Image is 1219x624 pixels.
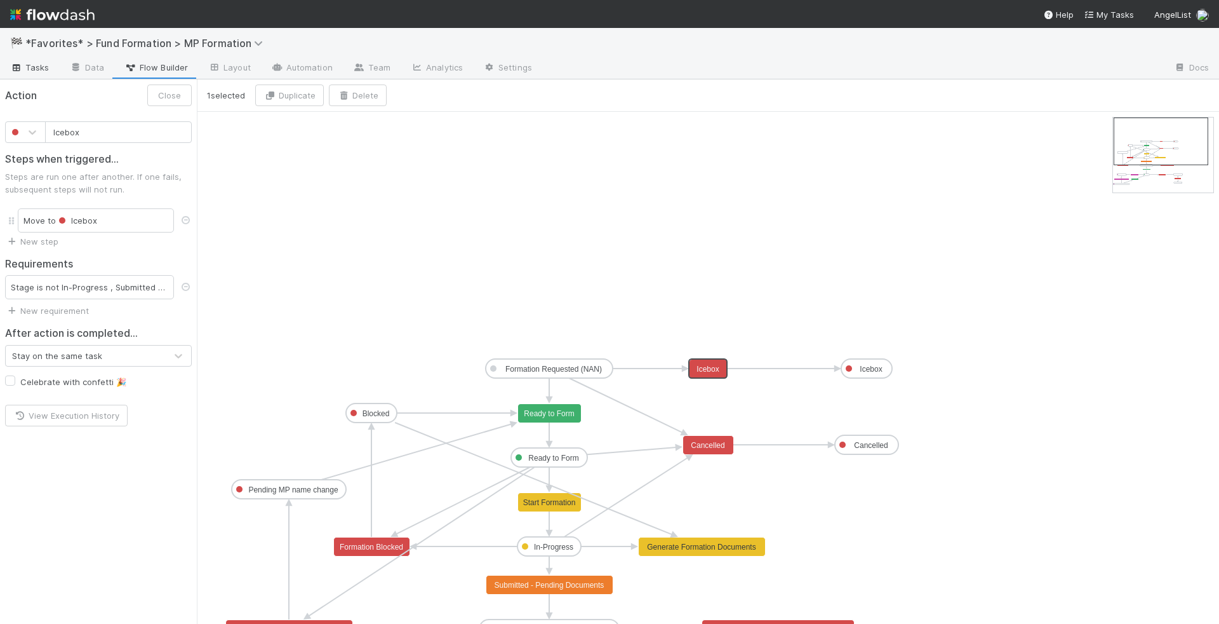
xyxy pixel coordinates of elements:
span: My Tasks [1084,10,1134,20]
h2: Steps when triggered... [5,153,192,165]
a: Flow Builder [114,58,198,79]
button: Duplicate [255,85,324,106]
button: Delete [329,85,387,106]
text: Icebox [696,365,719,374]
div: Stay on the same task [12,349,102,362]
a: Docs [1164,58,1219,79]
img: avatar_892eb56c-5b5a-46db-bf0b-2a9023d0e8f8.png [1196,9,1209,22]
div: Stage is not In-Progress , Submitted - Pending Documents , Complete [5,275,174,299]
span: *Favorites* > Fund Formation > MP Formation [25,37,269,50]
a: My Tasks [1084,8,1134,21]
a: Analytics [401,58,473,79]
text: Submitted - Pending Documents [495,581,604,590]
a: Automation [261,58,343,79]
a: Settings [473,58,542,79]
text: Pending MP name change [248,485,338,494]
text: Icebox [860,365,882,374]
text: Formation Blocked [340,543,403,552]
span: 1 selected [207,89,245,102]
text: Blocked [363,409,390,418]
text: Formation Requested (NAN) [505,365,602,374]
span: 🏁 [10,37,23,48]
label: Celebrate with confetti 🎉 [20,374,126,390]
text: In-Progress [534,543,573,552]
text: Generate Formation Documents [647,543,756,552]
text: Start Formation [523,498,576,507]
span: Tasks [10,61,50,74]
button: View Execution History [5,405,128,426]
text: Cancelled [854,441,888,450]
span: Icebox [56,215,97,226]
a: New requirement [5,306,89,316]
text: Cancelled [691,441,724,450]
text: Ready to Form [528,454,578,463]
div: Move to [18,208,174,233]
h2: Requirements [5,258,192,270]
p: Steps are run one after another. If one fails, subsequent steps will not run. [5,170,192,196]
text: Ready to Form [524,409,574,418]
button: Close [147,85,192,106]
div: Help [1043,8,1074,21]
a: Layout [198,58,261,79]
span: Action [5,88,37,104]
img: logo-inverted-e16ddd16eac7371096b0.svg [10,4,95,25]
span: AngelList [1154,10,1191,20]
a: New step [5,236,58,247]
span: Flow Builder [124,61,188,74]
a: Team [343,58,401,79]
h2: After action is completed... [5,327,138,339]
a: Data [60,58,114,79]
